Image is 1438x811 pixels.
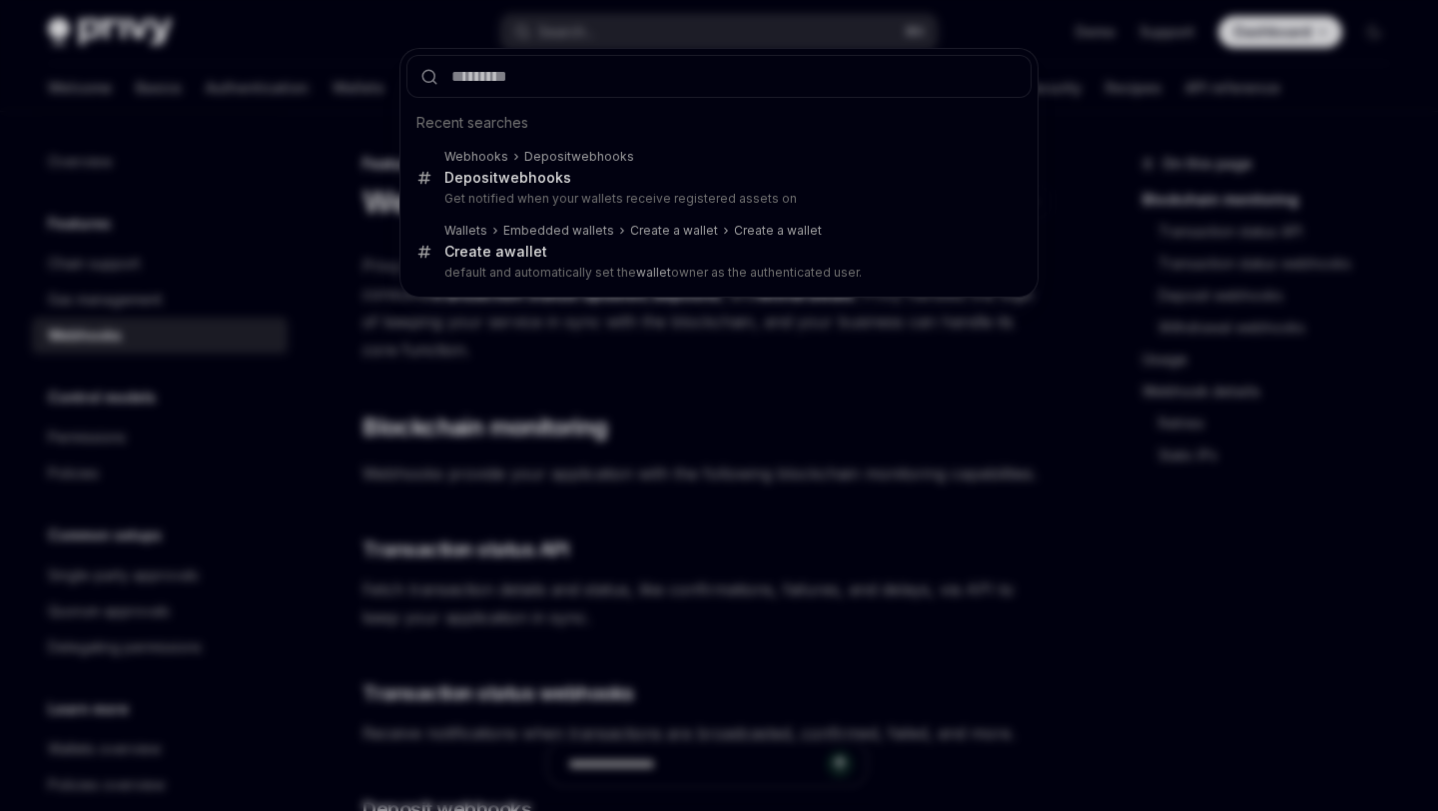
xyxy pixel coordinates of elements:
[444,149,508,165] div: Webhooks
[504,243,547,260] b: wallet
[524,149,634,165] div: webhooks
[524,149,571,164] b: Deposit
[444,243,547,261] div: Create a
[416,113,528,133] span: Recent searches
[444,265,990,281] p: default and automatically set the owner as the authenticated user.
[444,191,990,207] p: Get notified when your wallets receive registered assets on
[444,223,487,239] div: Wallets
[636,265,671,280] b: wallet
[734,223,822,239] div: Create a wallet
[444,169,498,186] b: Deposit
[444,169,571,187] div: webhooks
[503,223,614,239] div: Embedded wallets
[630,223,718,239] div: Create a wallet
